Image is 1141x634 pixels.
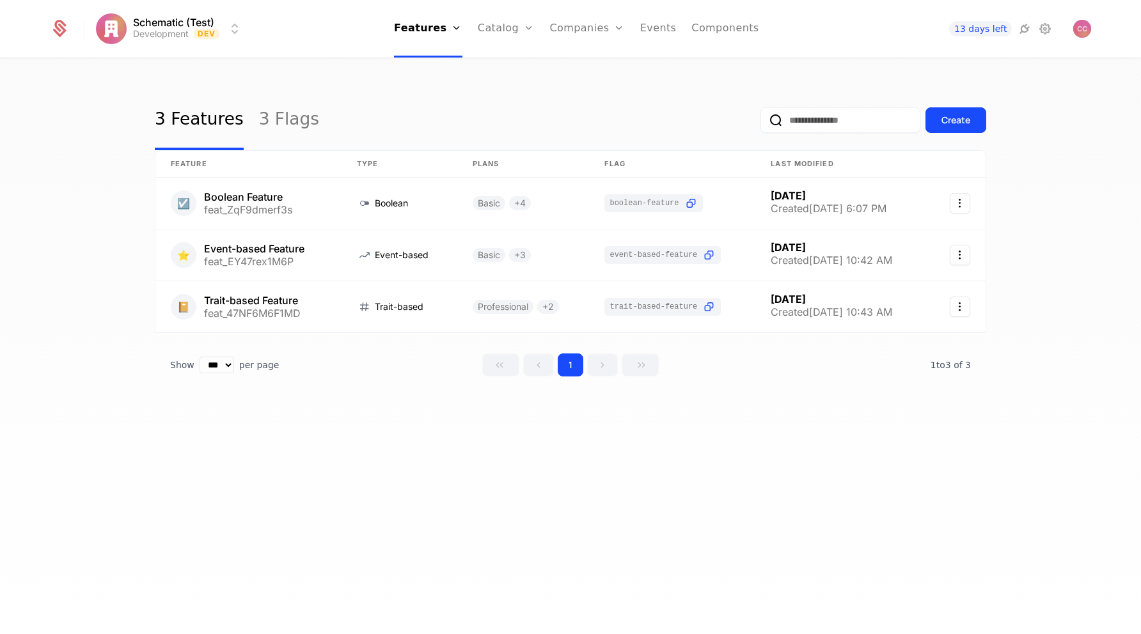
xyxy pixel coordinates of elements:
[194,29,220,39] span: Dev
[1073,20,1091,38] img: Cole Chrzan
[482,353,659,376] div: Page navigation
[925,107,986,133] button: Create
[100,15,243,43] button: Select environment
[457,151,590,178] th: Plans
[239,359,279,371] span: per page
[133,17,214,27] span: Schematic (Test)
[950,193,970,213] button: Select action
[1037,21,1053,36] a: Settings
[482,353,519,376] button: Go to first page
[170,359,194,371] span: Show
[558,353,583,376] button: Go to page 1
[200,357,234,373] select: Select page size
[1073,20,1091,38] button: Open user button
[523,353,554,376] button: Go to previous page
[259,90,319,150] a: 3 Flags
[950,245,970,265] button: Select action
[949,21,1012,36] a: 13 days left
[622,353,659,376] button: Go to last page
[941,114,970,127] div: Create
[342,151,457,178] th: Type
[133,27,189,40] div: Development
[155,353,986,376] div: Table pagination
[1017,21,1032,36] a: Integrations
[96,13,127,44] img: Schematic (Test)
[155,151,342,178] th: Feature
[931,360,965,370] span: 1 to 3 of
[755,151,927,178] th: Last Modified
[950,297,970,317] button: Select action
[155,90,244,150] a: 3 Features
[589,151,755,178] th: Flag
[587,353,618,376] button: Go to next page
[931,360,971,370] span: 3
